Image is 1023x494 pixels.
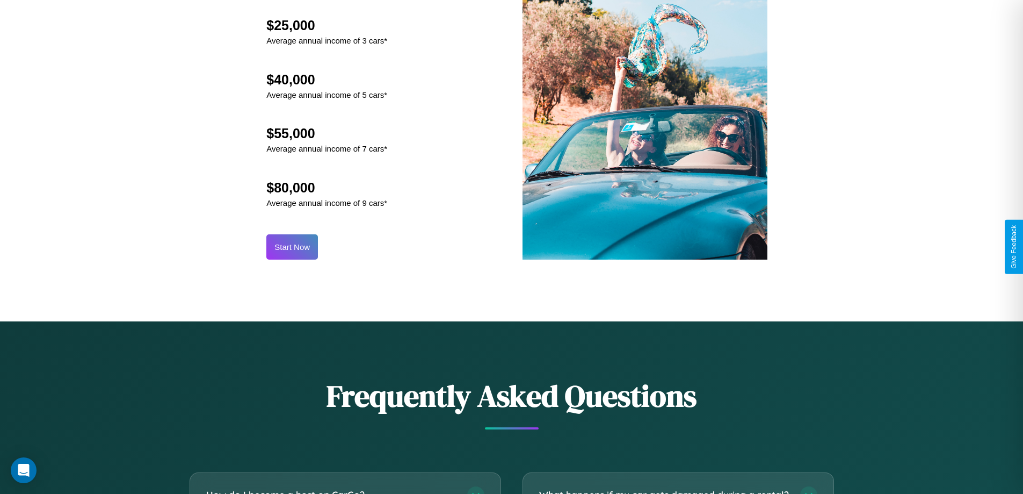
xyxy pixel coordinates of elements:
[190,375,834,417] h2: Frequently Asked Questions
[266,33,387,48] p: Average annual income of 3 cars*
[266,196,387,210] p: Average annual income of 9 cars*
[266,88,387,102] p: Average annual income of 5 cars*
[266,141,387,156] p: Average annual income of 7 cars*
[266,180,387,196] h2: $80,000
[266,72,387,88] h2: $40,000
[11,457,37,483] div: Open Intercom Messenger
[266,126,387,141] h2: $55,000
[266,234,318,260] button: Start Now
[1010,225,1018,269] div: Give Feedback
[266,18,387,33] h2: $25,000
